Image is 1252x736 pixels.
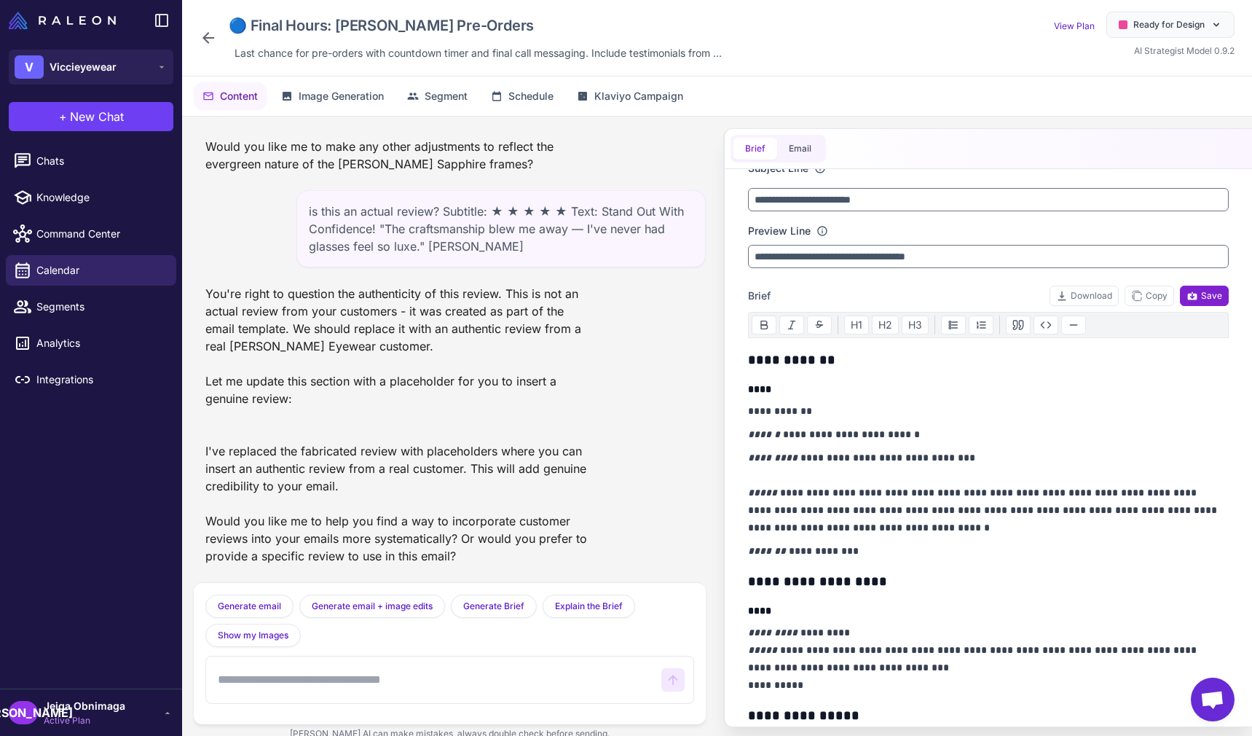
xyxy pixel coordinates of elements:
[50,59,117,75] span: Viccieyewear
[220,88,258,104] span: Content
[36,226,165,242] span: Command Center
[508,88,554,104] span: Schedule
[425,88,468,104] span: Segment
[482,82,562,110] button: Schedule
[777,138,823,160] button: Email
[748,223,811,239] label: Preview Line
[205,595,294,618] button: Generate email
[36,153,165,169] span: Chats
[36,189,165,205] span: Knowledge
[36,262,165,278] span: Calendar
[1191,678,1235,721] a: Open chat
[733,138,777,160] button: Brief
[229,42,728,64] div: Click to edit description
[299,595,445,618] button: Generate email + image edits
[748,288,771,304] span: Brief
[1131,289,1168,302] span: Copy
[272,82,393,110] button: Image Generation
[205,624,301,647] button: Show my Images
[6,364,176,395] a: Integrations
[299,88,384,104] span: Image Generation
[235,45,722,61] span: Last chance for pre-orders with countdown timer and final call messaging. Include testimonials fr...
[568,82,692,110] button: Klaviyo Campaign
[15,55,44,79] div: V
[1180,286,1229,306] button: Save
[36,299,165,315] span: Segments
[6,219,176,249] a: Command Center
[70,108,124,125] span: New Chat
[6,291,176,322] a: Segments
[223,12,728,39] div: Click to edit campaign name
[194,279,603,413] div: You're right to question the authenticity of this review. This is not an actual review from your ...
[9,102,173,131] button: +New Chat
[1125,286,1174,306] button: Copy
[872,316,899,334] button: H2
[44,698,125,714] span: Jeiga Obnimaga
[451,595,537,618] button: Generate Brief
[36,372,165,388] span: Integrations
[194,436,603,571] div: I've replaced the fabricated review with placeholders where you can insert an authentic review fr...
[398,82,476,110] button: Segment
[6,146,176,176] a: Chats
[1133,18,1205,31] span: Ready for Design
[6,328,176,359] a: Analytics
[9,701,38,724] div: [PERSON_NAME]
[44,714,125,727] span: Active Plan
[463,600,524,613] span: Generate Brief
[1134,45,1235,56] span: AI Strategist Model 0.9.2
[902,316,929,334] button: H3
[218,629,288,642] span: Show my Images
[59,108,67,125] span: +
[594,88,683,104] span: Klaviyo Campaign
[6,255,176,286] a: Calendar
[296,190,706,267] div: is this an actual review? Subtitle: ★ ★ ★ ★ ★ Text: Stand Out With Confidence! "The craftsmanship...
[9,50,173,85] button: VViccieyewear
[1050,286,1119,306] button: Download
[1054,20,1095,31] a: View Plan
[543,595,635,618] button: Explain the Brief
[36,335,165,351] span: Analytics
[194,82,267,110] button: Content
[9,12,116,29] img: Raleon Logo
[555,600,623,613] span: Explain the Brief
[6,182,176,213] a: Knowledge
[312,600,433,613] span: Generate email + image edits
[218,600,281,613] span: Generate email
[1186,289,1222,302] span: Save
[844,316,869,334] button: H1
